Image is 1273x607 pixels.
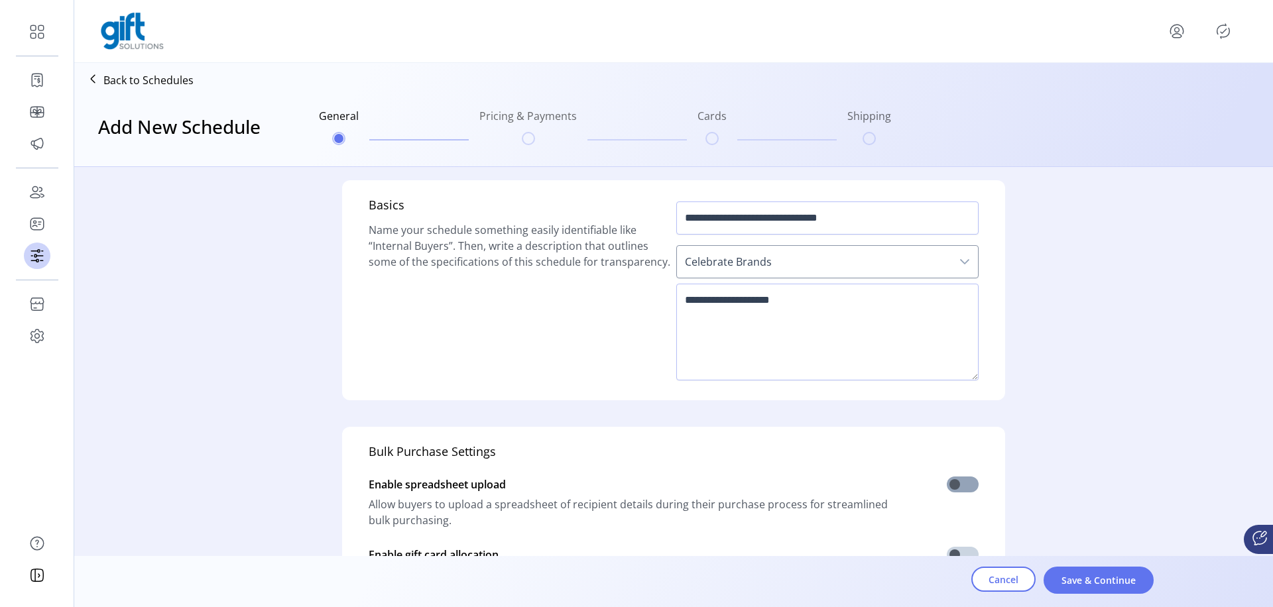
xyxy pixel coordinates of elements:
[1061,573,1136,587] span: Save & Continue
[369,496,899,528] span: Allow buyers to upload a spreadsheet of recipient details during their purchase process for strea...
[1166,21,1187,42] button: menu
[369,223,670,269] span: Name your schedule something easily identifiable like “Internal Buyers”. Then, write a descriptio...
[319,108,359,132] h6: General
[369,196,671,222] h5: Basics
[101,13,164,50] img: logo
[677,246,951,278] span: Celebrate Brands
[369,547,499,563] span: Enable gift card allocation
[369,476,506,492] span: Enable spreadsheet upload
[369,443,496,469] h5: Bulk Purchase Settings
[98,113,261,140] h3: Add New Schedule
[1044,567,1154,594] button: Save & Continue
[951,246,978,278] div: dropdown trigger
[1213,21,1234,42] button: Publisher Panel
[103,72,194,88] p: Back to Schedules
[989,573,1018,586] span: Cancel
[971,567,1036,592] button: Cancel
